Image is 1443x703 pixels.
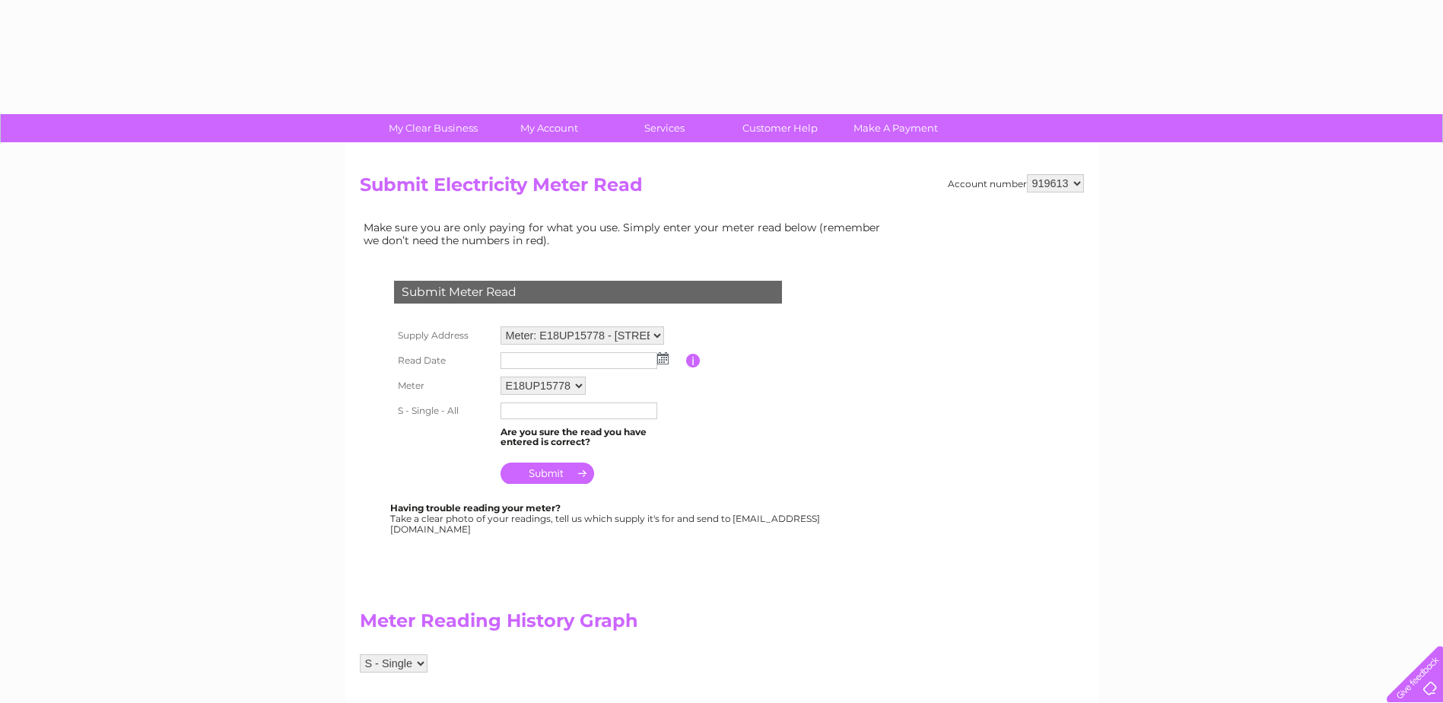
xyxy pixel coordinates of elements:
[390,503,822,534] div: Take a clear photo of your readings, tell us which supply it's for and send to [EMAIL_ADDRESS][DO...
[948,174,1084,192] div: Account number
[360,174,1084,203] h2: Submit Electricity Meter Read
[833,114,958,142] a: Make A Payment
[497,423,686,452] td: Are you sure the read you have entered is correct?
[686,354,701,367] input: Information
[370,114,496,142] a: My Clear Business
[390,323,497,348] th: Supply Address
[657,352,669,364] img: ...
[486,114,612,142] a: My Account
[602,114,727,142] a: Services
[390,373,497,399] th: Meter
[390,348,497,373] th: Read Date
[360,610,892,639] h2: Meter Reading History Graph
[394,281,782,304] div: Submit Meter Read
[501,463,594,484] input: Submit
[360,218,892,250] td: Make sure you are only paying for what you use. Simply enter your meter read below (remember we d...
[717,114,843,142] a: Customer Help
[390,502,561,514] b: Having trouble reading your meter?
[390,399,497,423] th: S - Single - All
